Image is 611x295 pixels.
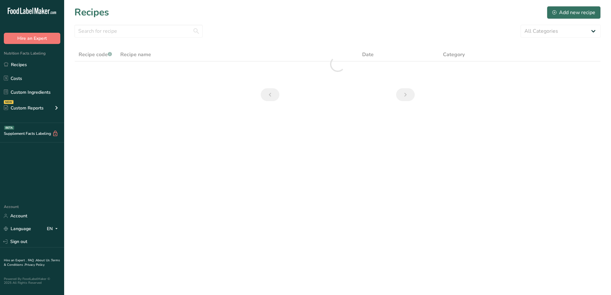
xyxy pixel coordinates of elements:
[28,258,36,263] a: FAQ .
[396,88,415,101] a: Next page
[47,225,60,233] div: EN
[25,263,45,267] a: Privacy Policy
[552,9,595,16] div: Add new recipe
[261,88,279,101] a: Previous page
[547,6,601,19] button: Add new recipe
[36,258,51,263] a: About Us .
[4,126,14,130] div: BETA
[4,33,60,44] button: Hire an Expert
[4,258,27,263] a: Hire an Expert .
[4,100,13,104] div: NEW
[4,223,31,234] a: Language
[4,105,44,111] div: Custom Reports
[4,277,60,285] div: Powered By FoodLabelMaker © 2025 All Rights Reserved
[4,258,60,267] a: Terms & Conditions .
[74,5,109,20] h1: Recipes
[74,25,203,38] input: Search for recipe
